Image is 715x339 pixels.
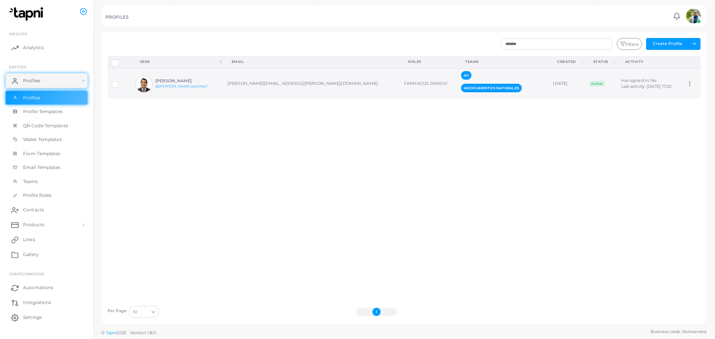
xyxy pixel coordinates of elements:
[23,314,42,321] span: Settings
[682,56,700,68] th: Action
[6,40,88,55] a: Analytics
[9,272,44,276] span: Configurations
[6,202,88,217] a: Contacts
[155,84,207,88] a: @[PERSON_NAME].sanchez1
[9,32,27,36] span: INSIGHTS
[6,232,88,247] a: Links
[465,59,541,64] div: Teams
[23,221,44,228] span: Products
[7,7,48,21] img: logo
[684,9,703,23] a: avatar
[625,59,674,64] div: activity
[108,308,127,314] label: Per Page
[461,71,471,80] span: All
[621,84,672,89] span: Last activity: [DATE] 17:20
[408,59,449,64] div: Roles
[461,84,521,92] span: MEDICAMENTOS NATURALES
[140,59,218,64] div: User
[621,78,657,83] span: Has signed in: No
[23,178,38,185] span: Teams
[23,44,44,51] span: Analytics
[6,160,88,175] a: Email Templates
[23,136,62,143] span: Wallet Templates
[108,56,131,68] th: Row-selection
[23,150,61,157] span: Form Templates
[105,15,128,20] h5: PROFILES
[23,207,44,213] span: Contacts
[6,310,88,325] a: Settings
[155,79,210,83] h6: [PERSON_NAME]
[6,119,88,133] a: QR Code Templates
[9,65,26,69] span: ENTITIES
[129,306,159,318] div: Search for option
[23,251,39,258] span: Gallery
[23,236,35,243] span: Links
[6,132,88,147] a: Wallet Templates
[23,95,40,101] span: Profiles
[6,188,88,202] a: Profile Roles
[646,38,689,50] button: Create Profile
[136,76,152,92] img: avatar
[23,284,53,291] span: Automations
[651,329,707,335] span: Business cards. Reinvented.
[549,68,585,99] td: [DATE]
[372,308,381,316] button: Go to page 1
[223,68,400,99] td: [PERSON_NAME][EMAIL_ADDRESS][PERSON_NAME][DOMAIN_NAME]
[101,330,156,336] span: ©
[589,81,605,87] span: Active
[617,38,642,50] button: Filters
[6,295,88,310] a: Integrations
[6,175,88,189] a: Teams
[23,122,68,129] span: QR Code Templates
[6,147,88,161] a: Form Templates
[117,330,126,336] span: 2025
[23,164,61,171] span: Email Templates
[133,308,137,316] span: 10
[400,68,457,99] td: FARMACOS DAROVI
[106,330,117,335] a: Tapni
[686,9,701,23] img: avatar
[6,73,88,88] a: Profiles
[23,192,51,199] span: Profile Roles
[23,299,51,306] span: Integrations
[138,308,149,316] input: Search for option
[232,59,392,64] div: Email
[6,91,88,105] a: Profiles
[161,308,592,316] ul: Pagination
[130,330,156,335] span: Version: 1.8.0
[23,77,40,84] span: Profiles
[23,108,63,115] span: Profile Templates
[6,217,88,232] a: Products
[557,59,579,64] div: Created
[6,247,88,262] a: Gallery
[6,105,88,119] a: Profile Templates
[593,59,612,64] div: Status
[6,280,88,295] a: Automations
